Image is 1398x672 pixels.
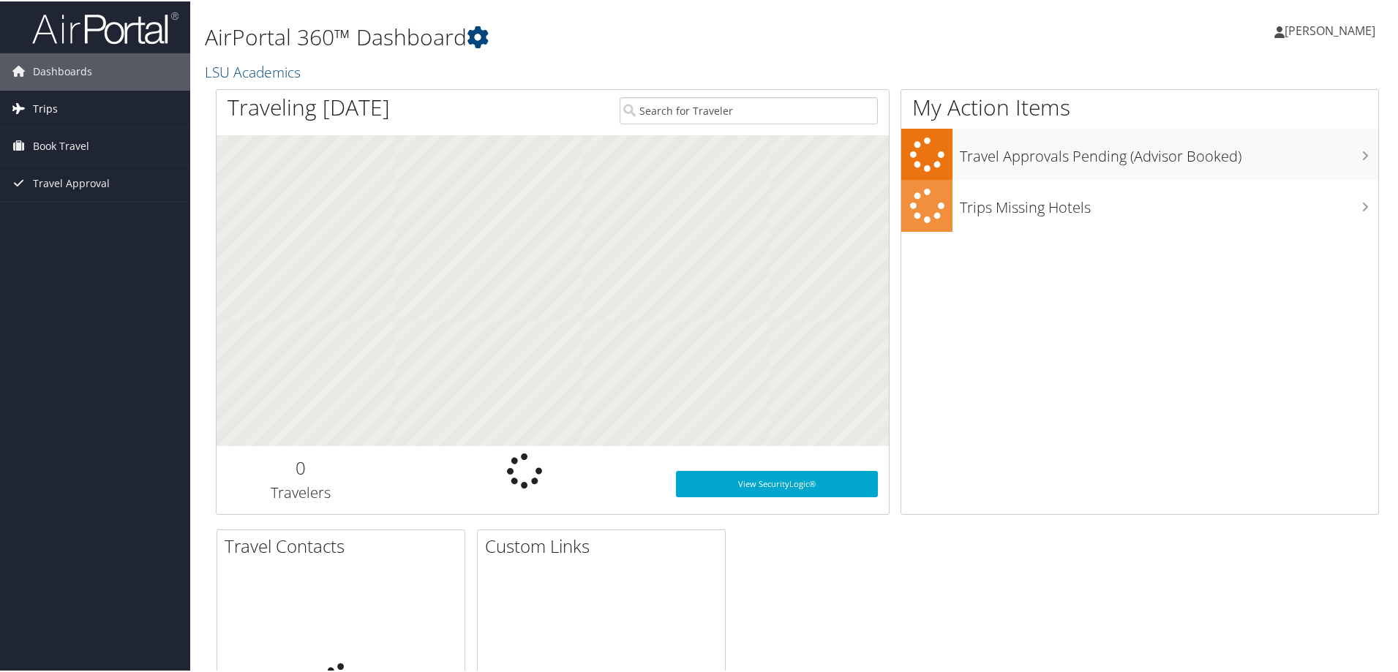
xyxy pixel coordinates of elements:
span: Dashboards [33,52,92,88]
span: Travel Approval [33,164,110,200]
a: LSU Academics [205,61,304,80]
span: Trips [33,89,58,126]
h1: Traveling [DATE] [228,91,390,121]
a: Travel Approvals Pending (Advisor Booked) [901,127,1378,179]
h1: My Action Items [901,91,1378,121]
span: Book Travel [33,127,89,163]
h2: Custom Links [485,532,725,557]
a: Trips Missing Hotels [901,178,1378,230]
h3: Travel Approvals Pending (Advisor Booked) [960,137,1378,165]
a: [PERSON_NAME] [1274,7,1390,51]
h2: 0 [228,454,374,479]
a: View SecurityLogic® [676,469,878,496]
span: [PERSON_NAME] [1285,21,1375,37]
h3: Trips Missing Hotels [960,189,1378,216]
h2: Travel Contacts [225,532,465,557]
input: Search for Traveler [620,96,878,123]
h3: Travelers [228,481,374,502]
h1: AirPortal 360™ Dashboard [205,20,995,51]
img: airportal-logo.png [32,10,178,44]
